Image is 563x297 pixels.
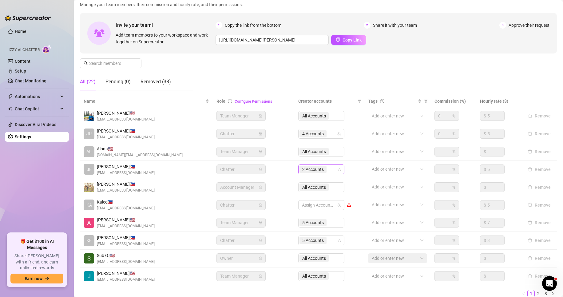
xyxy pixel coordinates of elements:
a: Settings [15,134,31,139]
span: AL [86,148,92,155]
span: [EMAIL_ADDRESS][DOMAIN_NAME] [97,259,155,265]
th: Name [80,95,213,107]
span: lock [259,203,262,207]
span: Chatter [220,129,262,138]
span: 🎁 Get $100 in AI Messages [10,239,63,251]
span: 5 Accounts [302,237,324,244]
img: Sub Genius [84,253,94,263]
button: Remove [525,184,553,191]
span: [EMAIL_ADDRESS][DOMAIN_NAME] [97,134,155,140]
th: Commission (%) [431,95,476,107]
button: Copy Link [331,35,366,45]
span: lock [259,256,262,260]
span: filter [424,99,428,103]
span: thunderbolt [8,94,13,99]
span: lock [259,150,262,153]
span: Sub G. 🇺🇸 [97,252,155,259]
span: 4 Accounts [299,130,327,137]
a: Chat Monitoring [15,78,46,83]
span: filter [356,97,363,106]
span: 4 Accounts [302,130,324,137]
span: Tags [368,98,378,105]
span: Chatter [220,200,262,210]
span: Copy Link [343,38,362,42]
span: copy [336,38,340,42]
span: Team Manager [220,218,262,227]
span: 5 Accounts [299,237,327,244]
span: team [337,239,341,242]
span: lock [259,185,262,189]
span: Chatter [220,165,262,174]
button: Remove [525,237,553,244]
span: lock [259,221,262,224]
span: Team Manager [220,271,262,281]
span: Role [216,99,225,104]
span: Approve their request [509,22,549,29]
span: 1 [216,22,222,29]
img: Jodi [84,271,94,281]
img: Chat Copilot [8,107,12,111]
button: Remove [525,272,553,280]
span: team [337,168,341,171]
span: Add team members to your workspace and work together on Supercreator. [116,32,213,45]
a: 2 [535,290,542,297]
span: Team Manager [220,111,262,121]
span: lock [259,274,262,278]
iframe: Intercom live chat [542,276,557,291]
button: Earn nowarrow-right [10,274,63,283]
button: Remove [525,219,553,226]
span: [PERSON_NAME] 🇺🇸 [97,270,155,277]
span: KA [86,202,92,208]
span: team [337,203,341,207]
span: lock [259,114,262,118]
span: filter [423,97,429,106]
span: search [84,61,88,65]
span: [PERSON_NAME] 🇺🇸 [97,216,155,223]
button: Remove [525,148,553,155]
a: Configure Permissions [235,99,272,104]
span: Owner [220,254,262,263]
span: Copy the link from the bottom [225,22,281,29]
button: Remove [525,201,553,209]
img: Emad Ataei [84,111,94,121]
span: left [522,292,525,295]
span: Share [PERSON_NAME] with a friend, and earn unlimited rewards [10,253,63,271]
span: KE [86,237,92,244]
img: Aaron Paul Carnaje [84,182,94,192]
span: Creator accounts [298,98,355,105]
span: [PERSON_NAME] 🇵🇭 [97,234,155,241]
span: lock [259,239,262,242]
span: arrow-right [45,276,49,281]
img: Alexicon Ortiaga [84,218,94,228]
div: Pending (0) [105,78,131,85]
span: Kalee 🇵🇭 [97,199,155,205]
span: 2 [364,22,371,29]
a: Content [15,59,30,64]
span: Automations [15,92,58,101]
span: 2 Accounts [302,166,324,173]
span: team [337,132,341,136]
span: [EMAIL_ADDRESS][DOMAIN_NAME] [97,205,155,211]
span: [PERSON_NAME] 🇵🇭 [97,163,155,170]
span: Chat Copilot [15,104,58,114]
input: Search members [89,60,133,67]
a: Discover Viral Videos [15,122,56,127]
span: JE [87,166,92,173]
div: All (22) [80,78,96,85]
span: info-circle [228,99,232,103]
span: Manage your team members, their commission and hourly rate, and their permissions. [80,1,557,8]
span: lock [259,168,262,171]
img: logo-BBDzfeDw.svg [5,15,51,21]
button: Remove [525,112,553,120]
span: Chatter [220,236,262,245]
span: question-circle [380,99,384,103]
a: 3 [542,290,549,297]
span: [PERSON_NAME] 🇵🇭 [97,181,155,188]
span: right [551,292,555,295]
span: Invite your team! [116,21,216,29]
button: Remove [525,130,553,137]
span: lock [259,132,262,136]
span: Alona 🇺🇸 [97,145,183,152]
span: [EMAIL_ADDRESS][DOMAIN_NAME] [97,170,155,176]
span: 2 Accounts [299,166,327,173]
